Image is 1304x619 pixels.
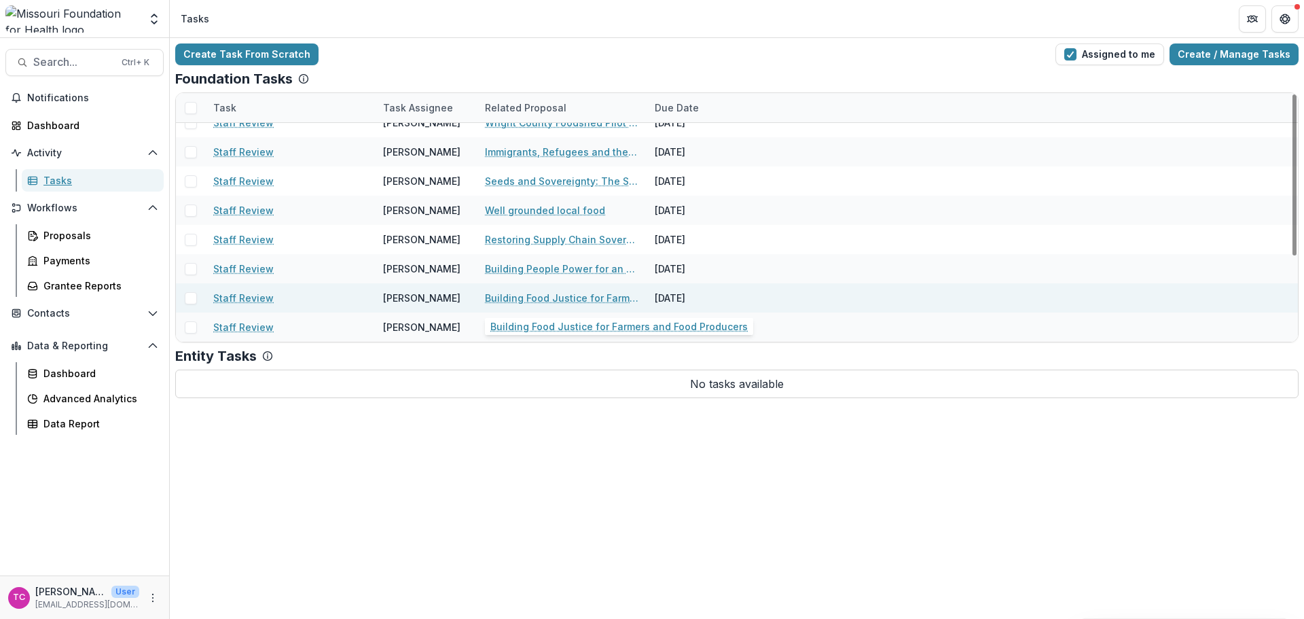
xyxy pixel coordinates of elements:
[477,93,647,122] div: Related Proposal
[27,340,142,352] span: Data & Reporting
[1055,43,1164,65] button: Assigned to me
[213,174,274,188] a: Staff Review
[205,101,244,115] div: Task
[43,253,153,268] div: Payments
[213,262,274,276] a: Staff Review
[5,302,164,324] button: Open Contacts
[647,137,748,166] div: [DATE]
[13,593,25,602] div: Tori Cope
[213,291,274,305] a: Staff Review
[213,232,274,247] a: Staff Review
[43,228,153,243] div: Proposals
[43,366,153,381] div: Dashboard
[485,291,638,305] a: Building Food Justice for Farmers and Food Producers
[647,313,748,342] div: [DATE]
[647,225,748,254] div: [DATE]
[485,320,638,334] a: Growing City Greens: Expanding Food Access Through Food Sovereignty
[43,417,153,431] div: Data Report
[383,203,460,217] div: [PERSON_NAME]
[647,283,748,313] div: [DATE]
[145,590,161,606] button: More
[22,249,164,272] a: Payments
[119,55,152,70] div: Ctrl + K
[485,232,638,247] a: Restoring Supply Chain Sovereignty, Food Justice, and Intergenerational Wealth for the Descendant...
[477,101,575,115] div: Related Proposal
[175,71,293,87] p: Foundation Tasks
[175,348,257,364] p: Entity Tasks
[22,362,164,385] a: Dashboard
[375,93,477,122] div: Task Assignee
[5,197,164,219] button: Open Workflows
[27,202,142,214] span: Workflows
[383,262,460,276] div: [PERSON_NAME]
[22,387,164,410] a: Advanced Analytics
[213,145,274,159] a: Staff Review
[5,142,164,164] button: Open Activity
[175,370,1299,398] p: No tasks available
[213,203,274,217] a: Staff Review
[27,308,142,319] span: Contacts
[485,203,605,217] a: Well grounded local food
[181,12,209,26] div: Tasks
[383,145,460,159] div: [PERSON_NAME]
[1239,5,1266,33] button: Partners
[5,335,164,357] button: Open Data & Reporting
[383,174,460,188] div: [PERSON_NAME]
[485,174,638,188] a: Seeds and Sovereignty: The Seed St. Louis Food Demonstration Garden
[647,93,748,122] div: Due Date
[383,232,460,247] div: [PERSON_NAME]
[35,599,139,611] p: [EMAIL_ADDRESS][DOMAIN_NAME]
[27,118,153,132] div: Dashboard
[27,92,158,104] span: Notifications
[485,262,638,276] a: Building People Power for an Equitable, Sustainable Food System
[5,87,164,109] button: Notifications
[5,5,139,33] img: Missouri Foundation for Health logo
[647,101,707,115] div: Due Date
[375,101,461,115] div: Task Assignee
[111,586,139,598] p: User
[383,291,460,305] div: [PERSON_NAME]
[22,169,164,192] a: Tasks
[22,412,164,435] a: Data Report
[43,391,153,406] div: Advanced Analytics
[33,56,113,69] span: Search...
[647,254,748,283] div: [DATE]
[145,5,164,33] button: Open entity switcher
[1170,43,1299,65] a: Create / Manage Tasks
[27,147,142,159] span: Activity
[43,173,153,188] div: Tasks
[647,166,748,196] div: [DATE]
[485,145,638,159] a: Immigrants, Refugees and the Food Chain Supply in [GEOGRAPHIC_DATA].
[205,93,375,122] div: Task
[175,43,319,65] a: Create Task From Scratch
[647,196,748,225] div: [DATE]
[5,114,164,137] a: Dashboard
[1271,5,1299,33] button: Get Help
[35,584,106,599] p: [PERSON_NAME]
[43,279,153,293] div: Grantee Reports
[175,9,215,29] nav: breadcrumb
[383,320,460,334] div: [PERSON_NAME]
[213,320,274,334] a: Staff Review
[5,49,164,76] button: Search...
[22,275,164,297] a: Grantee Reports
[22,224,164,247] a: Proposals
